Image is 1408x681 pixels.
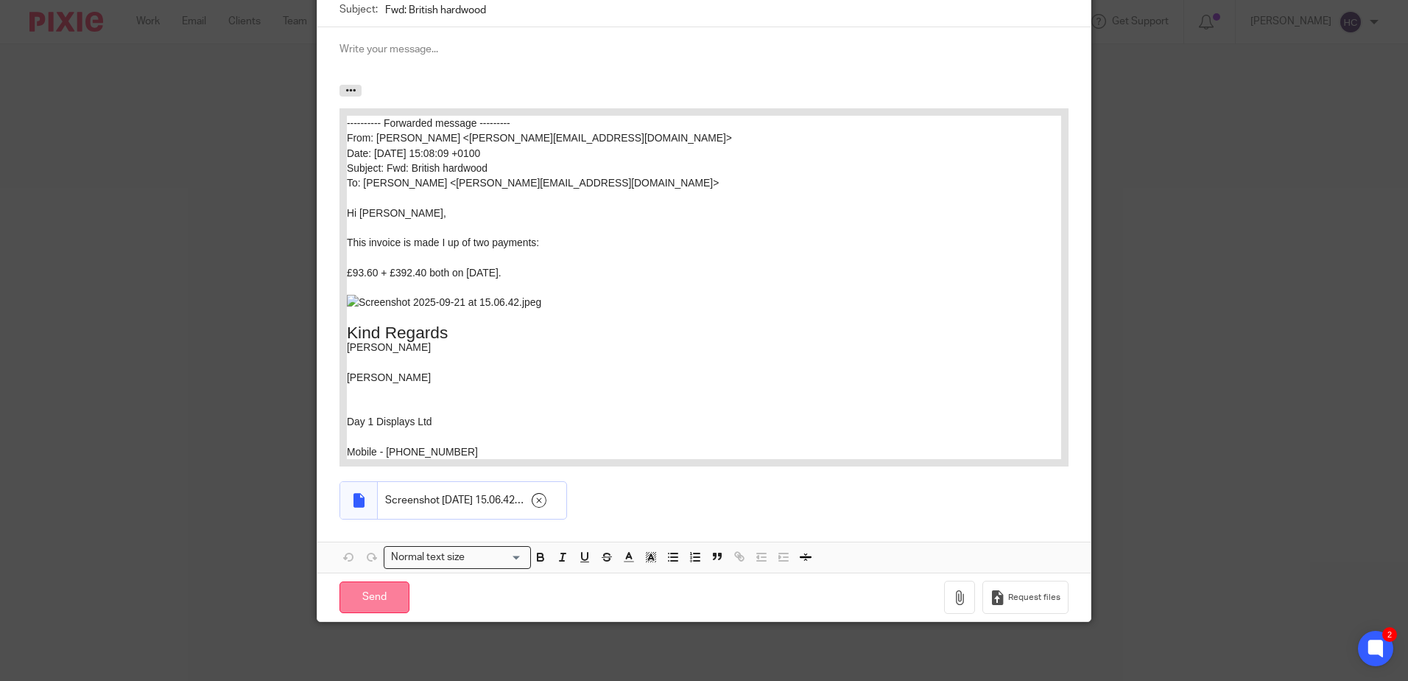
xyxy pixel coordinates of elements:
[384,546,531,569] div: Search for option
[387,550,468,565] span: Normal text size
[982,581,1068,614] button: Request files
[1382,627,1397,642] div: 2
[1008,592,1060,604] span: Request files
[469,550,522,565] input: Search for option
[385,493,524,508] span: Screenshot [DATE] 15.06.42.jpeg
[339,2,378,17] label: Subject:
[339,582,409,613] input: Send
